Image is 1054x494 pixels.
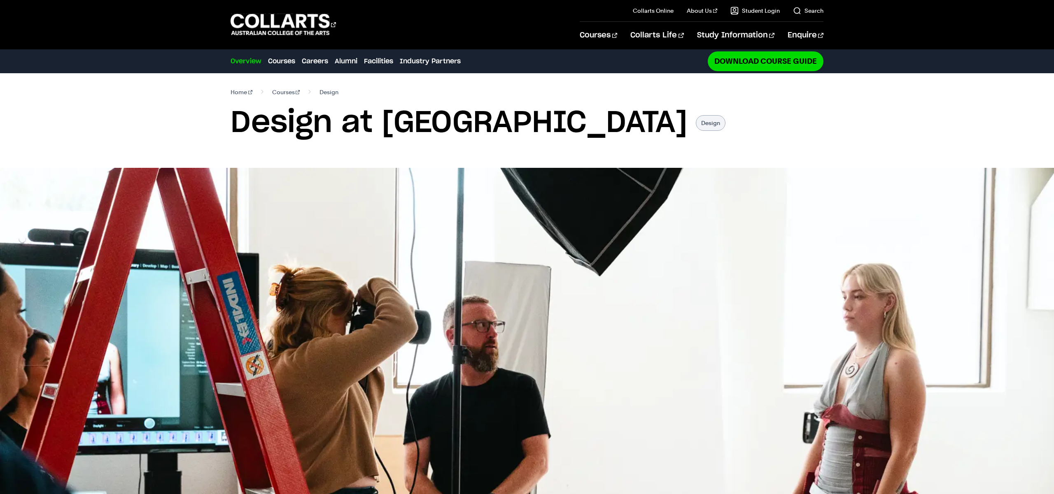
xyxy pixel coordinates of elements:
a: Home [231,86,252,98]
p: Design [696,115,725,131]
a: Overview [231,56,261,66]
a: Student Login [730,7,780,15]
a: Alumni [335,56,357,66]
a: About Us [687,7,717,15]
a: Collarts Life [630,22,683,49]
a: Study Information [697,22,774,49]
a: Enquire [788,22,823,49]
a: Industry Partners [400,56,461,66]
a: Careers [302,56,328,66]
div: Go to homepage [231,13,336,36]
a: Download Course Guide [708,51,823,71]
a: Search [793,7,823,15]
a: Courses [268,56,295,66]
a: Collarts Online [633,7,674,15]
span: Design [319,86,338,98]
a: Courses [580,22,617,49]
a: Facilities [364,56,393,66]
h1: Design at [GEOGRAPHIC_DATA] [231,104,688,141]
a: Courses [272,86,300,98]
